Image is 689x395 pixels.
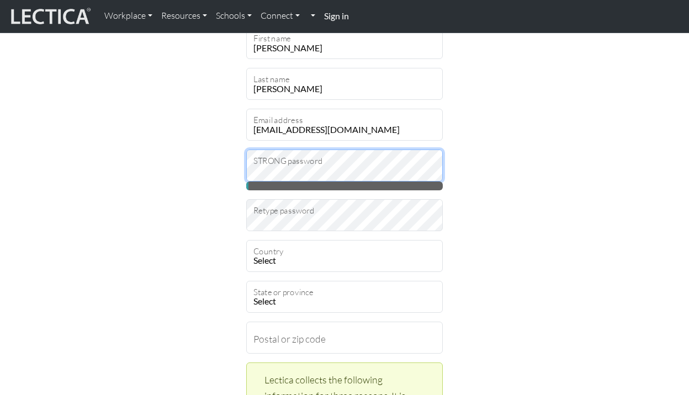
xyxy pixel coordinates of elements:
[256,4,304,28] a: Connect
[157,4,211,28] a: Resources
[211,4,256,28] a: Schools
[246,322,443,354] input: Postal or zip code
[320,4,353,28] a: Sign in
[246,109,443,141] input: Email address
[246,27,443,59] input: First name
[8,6,91,27] img: lecticalive
[324,10,349,21] strong: Sign in
[246,68,443,100] input: Last name
[100,4,157,28] a: Workplace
